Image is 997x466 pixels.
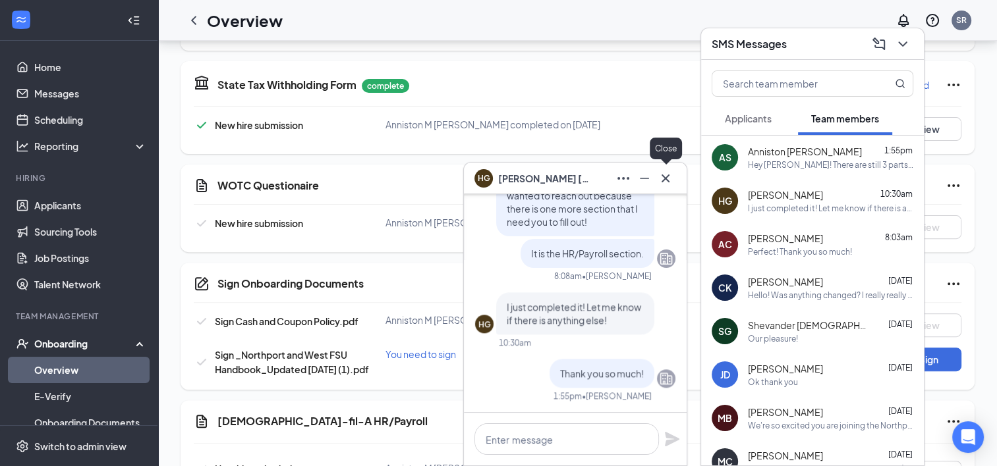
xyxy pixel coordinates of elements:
[554,271,582,282] div: 8:08am
[650,138,682,159] div: Close
[34,219,147,245] a: Sourcing Tools
[896,313,961,337] button: View
[869,34,890,55] button: ComposeMessage
[194,276,210,292] svg: CompanyDocumentIcon
[888,276,913,286] span: [DATE]
[655,168,676,189] button: Cross
[215,349,369,375] span: Sign _Northport and West FSU Handbook_Updated [DATE] (1).pdf
[34,140,148,153] div: Reporting
[613,168,634,189] button: Ellipses
[748,188,823,201] span: [PERSON_NAME]
[34,80,147,107] a: Messages
[385,313,641,326] div: Anniston M [PERSON_NAME] needs to sign
[748,319,867,332] span: Shevander [DEMOGRAPHIC_DATA]
[719,151,731,164] div: AS
[634,168,655,189] button: Minimize
[888,406,913,416] span: [DATE]
[34,192,147,219] a: Applicants
[748,203,913,214] div: I just completed it! Let me know if there is anything else!
[885,232,913,242] span: 8:03am
[499,337,531,348] div: 10:30am
[207,9,283,32] h1: Overview
[748,333,798,344] div: Our pleasure!
[718,281,731,294] div: CK
[215,217,303,229] span: New hire submission
[748,232,823,245] span: [PERSON_NAME]
[560,367,644,379] span: Thank you so much!
[34,383,147,409] a: E-Verify
[748,159,913,170] div: Hey [PERSON_NAME]! There are still 3 parts that I need you to complete. I am going to resend the ...
[478,319,491,330] div: HG
[748,145,862,158] span: Anniston [PERSON_NAME]
[811,113,879,124] span: Team members
[217,178,319,193] h5: WOTC Questionaire
[664,431,680,447] svg: Plane
[498,171,590,186] span: [PERSON_NAME] [PERSON_NAME]
[658,170,673,186] svg: Cross
[925,13,940,28] svg: QuestionInfo
[718,194,732,207] div: HG
[720,368,730,381] div: JD
[582,271,652,282] span: • [PERSON_NAME]
[725,113,772,124] span: Applicants
[16,172,144,184] div: Hiring
[34,245,147,271] a: Job Postings
[14,13,28,26] svg: WorkstreamLogo
[748,405,823,419] span: [PERSON_NAME]
[385,217,592,228] span: Anniston M [PERSON_NAME] needs to complete
[748,376,798,388] div: Ok thank you
[16,311,144,322] div: Team Management
[658,251,674,267] svg: Company
[385,348,641,361] div: You need to sign
[34,357,147,383] a: Overview
[34,337,136,350] div: Onboarding
[718,324,731,338] div: SG
[718,411,732,425] div: MB
[748,275,823,288] span: [PERSON_NAME]
[748,420,913,431] div: We're so excited you are joining the Northport [DEMOGRAPHIC_DATA]-fil-Ateam ! Do you know anyone ...
[507,301,641,326] span: I just completed it! Let me know if there is anything else!
[880,189,913,199] span: 10:30am
[956,14,967,26] div: SR
[217,276,364,291] h5: Sign Onboarding Documents
[658,371,674,386] svg: Company
[194,215,210,231] svg: Checkmark
[194,74,210,90] svg: TaxGovernmentIcon
[946,413,961,429] svg: Ellipses
[748,362,823,375] span: [PERSON_NAME]
[217,78,356,92] h5: State Tax Withholding Form
[215,119,303,131] span: New hire submission
[16,140,29,153] svg: Analysis
[34,440,127,453] div: Switch to admin view
[194,354,210,370] svg: Checkmark
[946,178,961,194] svg: Ellipses
[615,170,631,186] svg: Ellipses
[712,71,869,96] input: Search team member
[888,363,913,373] span: [DATE]
[34,54,147,80] a: Home
[34,409,147,436] a: Onboarding Documents
[896,117,961,141] button: View
[215,315,358,327] span: Sign Cash and Coupon Policy.pdf
[194,117,210,133] svg: Checkmark
[186,13,202,28] svg: ChevronLeft
[748,449,823,462] span: [PERSON_NAME]
[748,290,913,301] div: Hello! Was anything changed? I really really wanted to come in [DATE]!
[888,450,913,459] span: [DATE]
[895,36,911,52] svg: ChevronDown
[748,246,852,257] div: Perfect! Thank you so much!
[888,319,913,329] span: [DATE]
[194,313,210,329] svg: Checkmark
[34,271,147,298] a: Talent Network
[531,247,644,259] span: It is the HR/Payroll section.
[127,14,140,27] svg: Collapse
[946,77,961,93] svg: Ellipses
[582,390,652,401] span: • [PERSON_NAME]
[952,421,984,453] div: Open Intercom Messenger
[896,13,911,28] svg: Notifications
[217,414,428,428] h5: [DEMOGRAPHIC_DATA]-fil-A HR/Payroll
[362,79,409,93] p: complete
[896,215,961,239] button: View
[34,107,147,133] a: Scheduling
[554,390,582,401] div: 1:55pm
